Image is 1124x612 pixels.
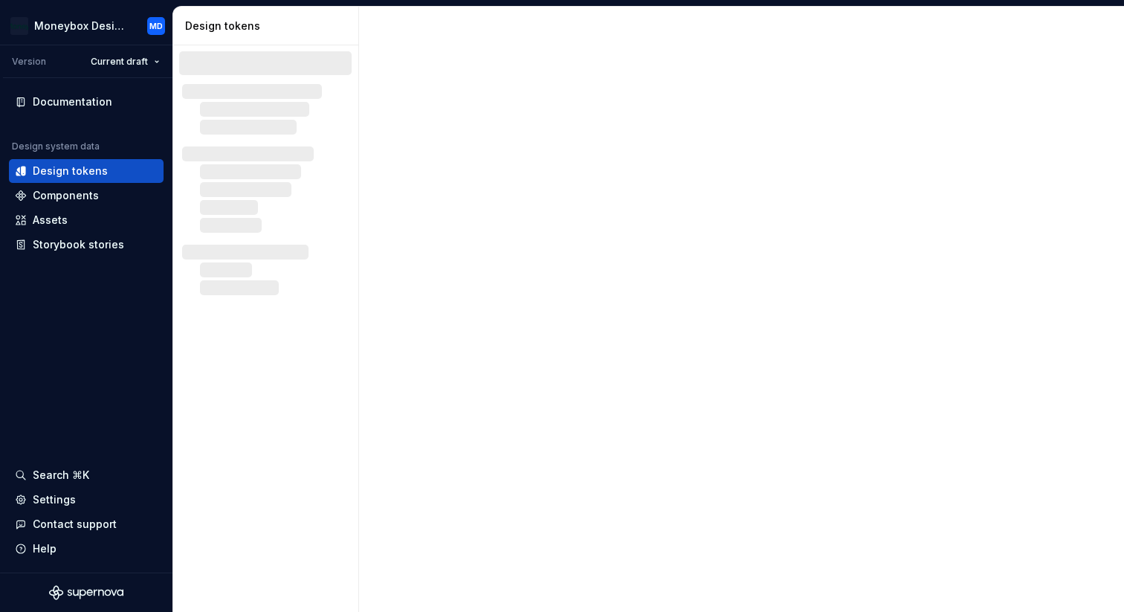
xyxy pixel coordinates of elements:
a: Design tokens [9,159,164,183]
div: Storybook stories [33,237,124,252]
a: Documentation [9,90,164,114]
button: Contact support [9,512,164,536]
a: Assets [9,208,164,232]
button: Current draft [84,51,167,72]
svg: Supernova Logo [49,585,123,600]
div: Search ⌘K [33,468,89,483]
a: Settings [9,488,164,512]
div: Version [12,56,46,68]
div: Design tokens [185,19,352,33]
a: Components [9,184,164,207]
button: Help [9,537,164,561]
a: Storybook stories [9,233,164,257]
div: Documentation [33,94,112,109]
div: MD [149,20,163,32]
div: Components [33,188,99,203]
div: Assets [33,213,68,228]
button: Search ⌘K [9,463,164,487]
div: Help [33,541,56,556]
div: Design tokens [33,164,108,178]
button: Moneybox Design SystemMD [3,10,169,42]
div: Settings [33,492,76,507]
div: Moneybox Design System [34,19,129,33]
div: Contact support [33,517,117,532]
div: Design system data [12,141,100,152]
img: c17557e8-ebdc-49e2-ab9e-7487adcf6d53.png [10,17,28,35]
span: Current draft [91,56,148,68]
